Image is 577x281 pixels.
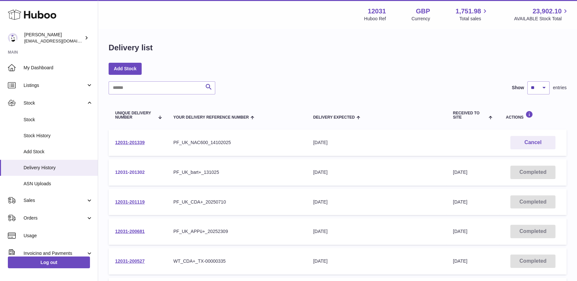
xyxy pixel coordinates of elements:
a: 12031-201339 [115,140,145,145]
div: WT_CDA+_TX-00000335 [173,258,300,264]
span: Listings [24,82,86,89]
a: 12031-201302 [115,170,145,175]
span: Sales [24,197,86,204]
strong: 12031 [368,7,386,16]
a: 12031-201119 [115,199,145,205]
span: Your Delivery Reference Number [173,115,249,120]
span: [DATE] [453,199,467,205]
span: ASN Uploads [24,181,93,187]
span: AVAILABLE Stock Total [514,16,569,22]
div: [DATE] [313,169,440,175]
strong: GBP [416,7,430,16]
span: [DATE] [453,229,467,234]
div: PF_UK_NAC600_14102025 [173,140,300,146]
span: [EMAIL_ADDRESS][DOMAIN_NAME] [24,38,96,43]
span: Invoicing and Payments [24,250,86,256]
label: Show [512,85,524,91]
span: 23,902.10 [533,7,562,16]
a: Log out [8,256,90,268]
span: Stock [24,100,86,106]
div: [DATE] [313,228,440,235]
span: Received to Site [453,111,487,120]
div: [DATE] [313,199,440,205]
div: PF_UK_CDA+_20250710 [173,199,300,205]
div: [DATE] [313,258,440,264]
div: [DATE] [313,140,440,146]
a: 12031-200681 [115,229,145,234]
span: 1,751.98 [456,7,481,16]
a: 23,902.10 AVAILABLE Stock Total [514,7,569,22]
div: Huboo Ref [364,16,386,22]
div: Actions [506,111,560,120]
img: admin@makewellforyou.com [8,33,18,43]
a: Add Stock [109,63,142,74]
span: Stock History [24,133,93,139]
div: [PERSON_NAME] [24,32,83,44]
a: 1,751.98 Total sales [456,7,489,22]
span: Usage [24,233,93,239]
h1: Delivery list [109,42,153,53]
span: Delivery Expected [313,115,355,120]
span: Unique Delivery Number [115,111,155,120]
div: PF_UK_bart+_131025 [173,169,300,175]
span: entries [553,85,567,91]
a: 12031-200527 [115,258,145,264]
span: [DATE] [453,258,467,264]
span: [DATE] [453,170,467,175]
div: PF_UK_APPü+_20252309 [173,228,300,235]
span: My Dashboard [24,65,93,71]
span: Delivery History [24,165,93,171]
button: Cancel [510,136,555,149]
span: Orders [24,215,86,221]
span: Total sales [459,16,488,22]
div: Currency [411,16,430,22]
span: Add Stock [24,149,93,155]
span: Stock [24,117,93,123]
